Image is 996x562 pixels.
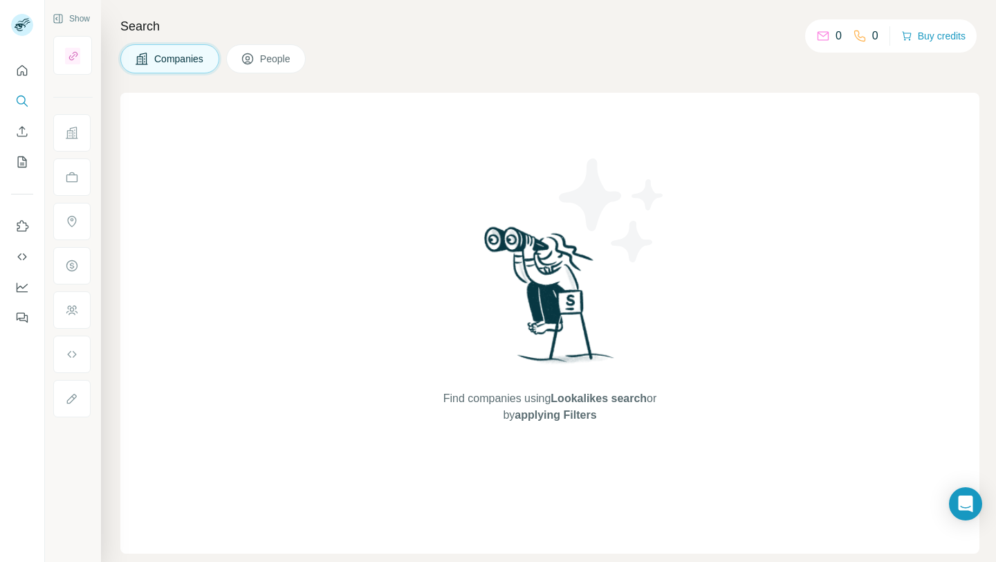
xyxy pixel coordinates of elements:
div: Open Intercom Messenger [949,487,982,520]
button: Dashboard [11,275,33,300]
p: 0 [872,28,878,44]
button: Quick start [11,58,33,83]
button: Buy credits [901,26,966,46]
button: Use Surfe on LinkedIn [11,214,33,239]
img: Surfe Illustration - Woman searching with binoculars [478,223,622,377]
button: Enrich CSV [11,119,33,144]
h4: Search [120,17,979,36]
span: Lookalikes search [551,392,647,404]
span: Find companies using or by [439,390,661,424]
span: applying Filters [515,409,596,421]
span: Companies [154,52,205,66]
button: My lists [11,149,33,174]
span: People [260,52,292,66]
button: Search [11,89,33,114]
img: Surfe Illustration - Stars [550,148,674,273]
button: Feedback [11,305,33,330]
p: 0 [836,28,842,44]
button: Show [43,8,100,29]
button: Use Surfe API [11,244,33,269]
